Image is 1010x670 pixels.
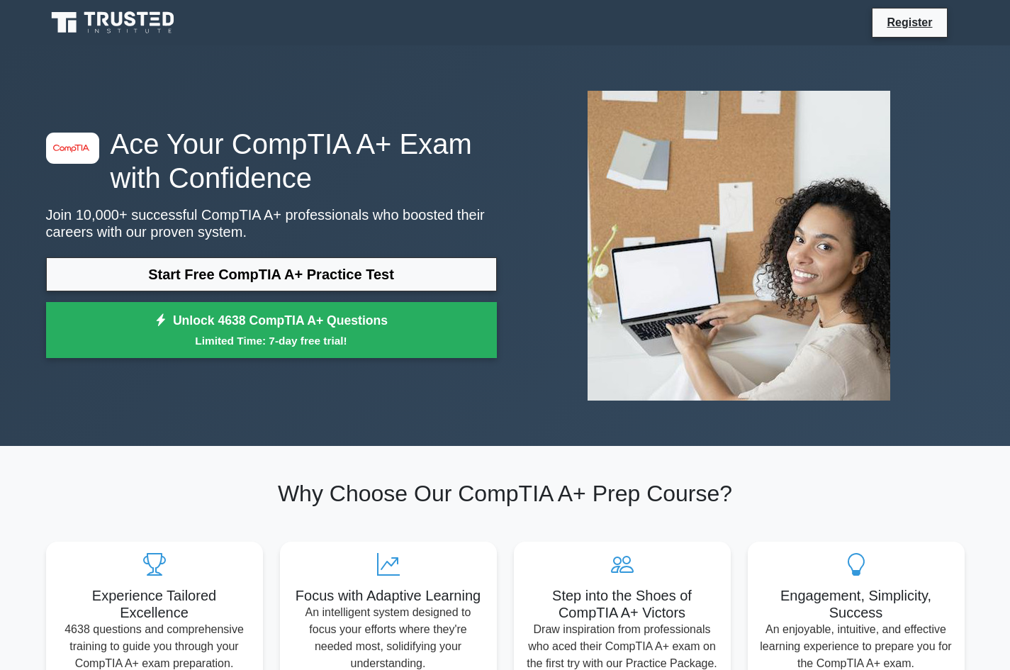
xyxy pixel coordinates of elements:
a: Unlock 4638 CompTIA A+ QuestionsLimited Time: 7-day free trial! [46,302,497,359]
h5: Step into the Shoes of CompTIA A+ Victors [525,587,719,621]
a: Start Free CompTIA A+ Practice Test [46,257,497,291]
small: Limited Time: 7-day free trial! [64,333,479,349]
h2: Why Choose Our CompTIA A+ Prep Course? [46,480,965,507]
h1: Ace Your CompTIA A+ Exam with Confidence [46,127,497,195]
h5: Focus with Adaptive Learning [291,587,486,604]
a: Register [878,13,941,31]
p: Join 10,000+ successful CompTIA A+ professionals who boosted their careers with our proven system. [46,206,497,240]
h5: Engagement, Simplicity, Success [759,587,953,621]
h5: Experience Tailored Excellence [57,587,252,621]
